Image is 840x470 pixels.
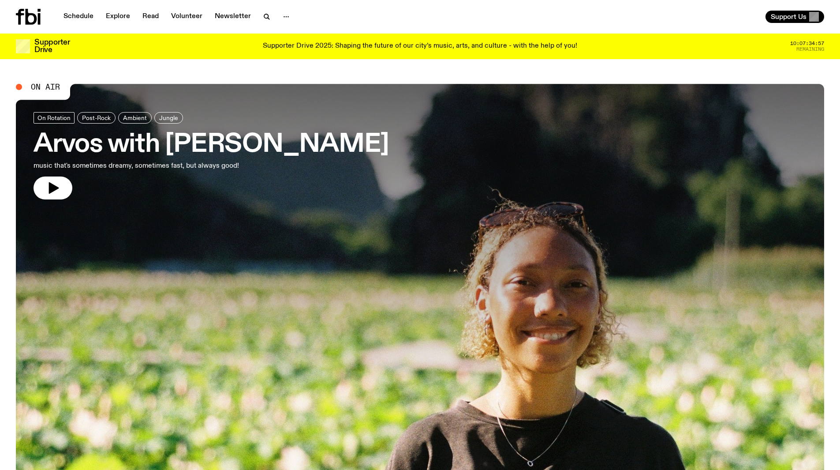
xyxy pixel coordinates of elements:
p: Supporter Drive 2025: Shaping the future of our city’s music, arts, and culture - with the help o... [263,42,577,50]
a: On Rotation [34,112,75,124]
h3: Supporter Drive [34,39,70,54]
a: Volunteer [166,11,208,23]
h3: Arvos with [PERSON_NAME] [34,132,389,157]
span: Remaining [796,47,824,52]
a: Arvos with [PERSON_NAME]music that's sometimes dreamy, sometimes fast, but always good! [34,112,389,199]
span: On Rotation [37,114,71,121]
a: Ambient [118,112,152,124]
a: Newsletter [209,11,256,23]
a: Post-Rock [77,112,116,124]
span: On Air [31,83,60,91]
a: Jungle [154,112,183,124]
p: music that's sometimes dreamy, sometimes fast, but always good! [34,161,259,171]
span: Support Us [771,13,806,21]
a: Read [137,11,164,23]
a: Explore [101,11,135,23]
span: Post-Rock [82,114,111,121]
span: Jungle [159,114,178,121]
a: Schedule [58,11,99,23]
span: 10:07:34:57 [790,41,824,46]
span: Ambient [123,114,147,121]
button: Support Us [765,11,824,23]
